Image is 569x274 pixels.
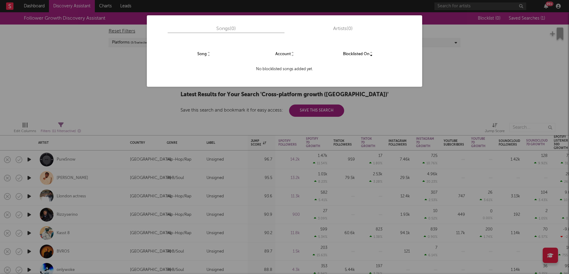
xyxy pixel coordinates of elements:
[197,49,207,60] span: Song
[162,66,407,73] p: No blocklisted songs added yet.
[168,25,285,33] div: Songs(0)
[275,49,291,60] span: Account
[343,49,370,60] span: Blocklisted On
[284,25,402,33] div: Artists(0)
